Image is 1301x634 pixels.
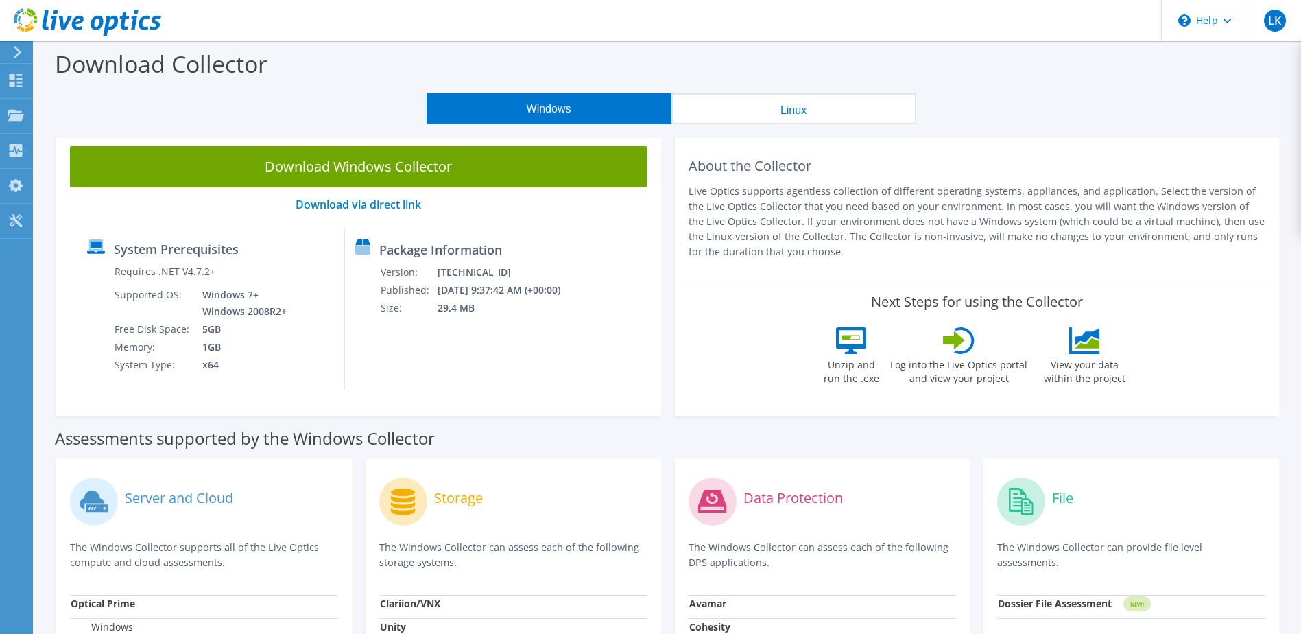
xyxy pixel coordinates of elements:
[437,281,579,299] td: [DATE] 9:37:42 AM (+00:00)
[192,338,289,356] td: 1GB
[114,286,192,320] td: Supported OS:
[871,294,1083,310] label: Next Steps for using the Collector
[437,299,579,317] td: 29.4 MB
[437,263,579,281] td: [TECHNICAL_ID]
[380,263,437,281] td: Version:
[115,265,215,279] label: Requires .NET V4.7.2+
[70,146,647,187] a: Download Windows Collector
[689,158,1266,174] h2: About the Collector
[689,597,726,610] strong: Avamar
[114,320,192,338] td: Free Disk Space:
[743,491,843,505] label: Data Protection
[1178,14,1191,27] svg: \n
[1130,600,1144,608] tspan: NEW!
[1035,354,1134,386] label: View your data within the project
[71,620,133,634] label: Windows
[55,48,267,80] label: Download Collector
[689,540,957,570] p: The Windows Collector can assess each of the following DPS applications.
[380,597,440,610] strong: Clariion/VNX
[427,93,671,124] button: Windows
[1264,10,1286,32] span: LK
[192,286,289,320] td: Windows 7+ Windows 2008R2+
[380,620,406,633] strong: Unity
[671,93,916,124] button: Linux
[1052,491,1073,505] label: File
[296,197,421,212] a: Download via direct link
[192,320,289,338] td: 5GB
[114,242,239,256] label: System Prerequisites
[434,491,483,505] label: Storage
[380,281,437,299] td: Published:
[890,354,1028,386] label: Log into the Live Optics portal and view your project
[997,540,1265,570] p: The Windows Collector can provide file level assessments.
[379,243,502,257] label: Package Information
[55,432,435,445] label: Assessments supported by the Windows Collector
[114,338,192,356] td: Memory:
[192,356,289,374] td: x64
[689,620,730,633] strong: Cohesity
[820,354,883,386] label: Unzip and run the .exe
[689,184,1266,259] p: Live Optics supports agentless collection of different operating systems, appliances, and applica...
[71,597,135,610] strong: Optical Prime
[70,540,338,570] p: The Windows Collector supports all of the Live Optics compute and cloud assessments.
[125,491,233,505] label: Server and Cloud
[114,356,192,374] td: System Type:
[379,540,647,570] p: The Windows Collector can assess each of the following storage systems.
[998,597,1112,610] strong: Dossier File Assessment
[380,299,437,317] td: Size:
